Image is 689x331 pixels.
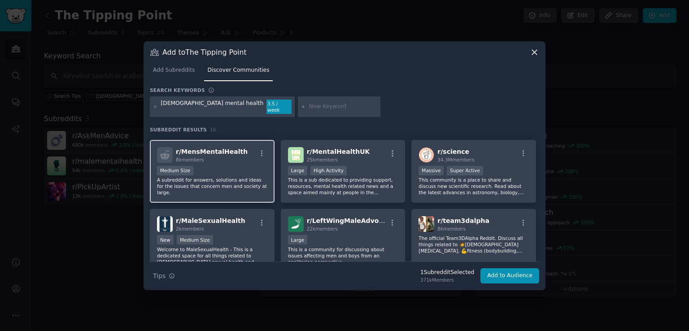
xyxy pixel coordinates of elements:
[307,217,398,224] span: r/ LeftWingMaleAdvocates
[157,177,267,196] p: A subreddit for answers, solutions and ideas for the issues that concern men and society at large.
[150,87,205,93] h3: Search keywords
[419,177,529,196] p: This community is a place to share and discuss new scientific research. Read about the latest adv...
[176,148,248,155] span: r/ MensMentalHealth
[420,277,474,283] div: 371k Members
[480,268,539,283] button: Add to Audience
[157,216,173,232] img: MaleSexualHealth
[157,235,174,244] div: New
[153,271,166,281] span: Tips
[437,148,469,155] span: r/ science
[309,103,377,111] input: New Keyword
[177,235,213,244] div: Medium Size
[419,216,434,232] img: team3dalpha
[419,147,434,163] img: science
[437,157,474,162] span: 34.3M members
[204,63,272,82] a: Discover Communities
[176,217,245,224] span: r/ MaleSexualHealth
[176,226,204,231] span: 2k members
[307,226,338,231] span: 22k members
[153,66,195,74] span: Add Subreddits
[437,226,466,231] span: 8k members
[288,177,398,196] p: This is a sub dedicated to providing support, resources, mental health related news and a space a...
[176,157,204,162] span: 8k members
[288,216,304,232] img: LeftWingMaleAdvocates
[447,166,483,175] div: Super Active
[210,127,216,132] span: 16
[207,66,269,74] span: Discover Communities
[157,166,193,175] div: Medium Size
[288,235,308,244] div: Large
[266,100,292,114] div: 3.5 / week
[437,217,489,224] span: r/ team3dalpha
[307,157,338,162] span: 25k members
[150,126,207,133] span: Subreddit Results
[150,63,198,82] a: Add Subreddits
[288,166,308,175] div: Large
[419,166,444,175] div: Massive
[288,147,304,163] img: MentalHealthUK
[150,268,178,284] button: Tips
[288,246,398,265] p: This is a community for discussing about issues affecting men and boys from an egalitarian perspe...
[157,246,267,265] p: Welcome to MaleSexualHealth - This is a dedicated space for all things related to [DEMOGRAPHIC_DA...
[310,166,347,175] div: High Activity
[162,48,247,57] h3: Add to The Tipping Point
[419,235,529,254] p: The official Team3DAlpha Reddit. Discuss all things related to 🧔[DEMOGRAPHIC_DATA] [MEDICAL_DATA]...
[420,269,474,277] div: 1 Subreddit Selected
[161,100,264,114] div: [DEMOGRAPHIC_DATA] mental health
[307,148,370,155] span: r/ MentalHealthUK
